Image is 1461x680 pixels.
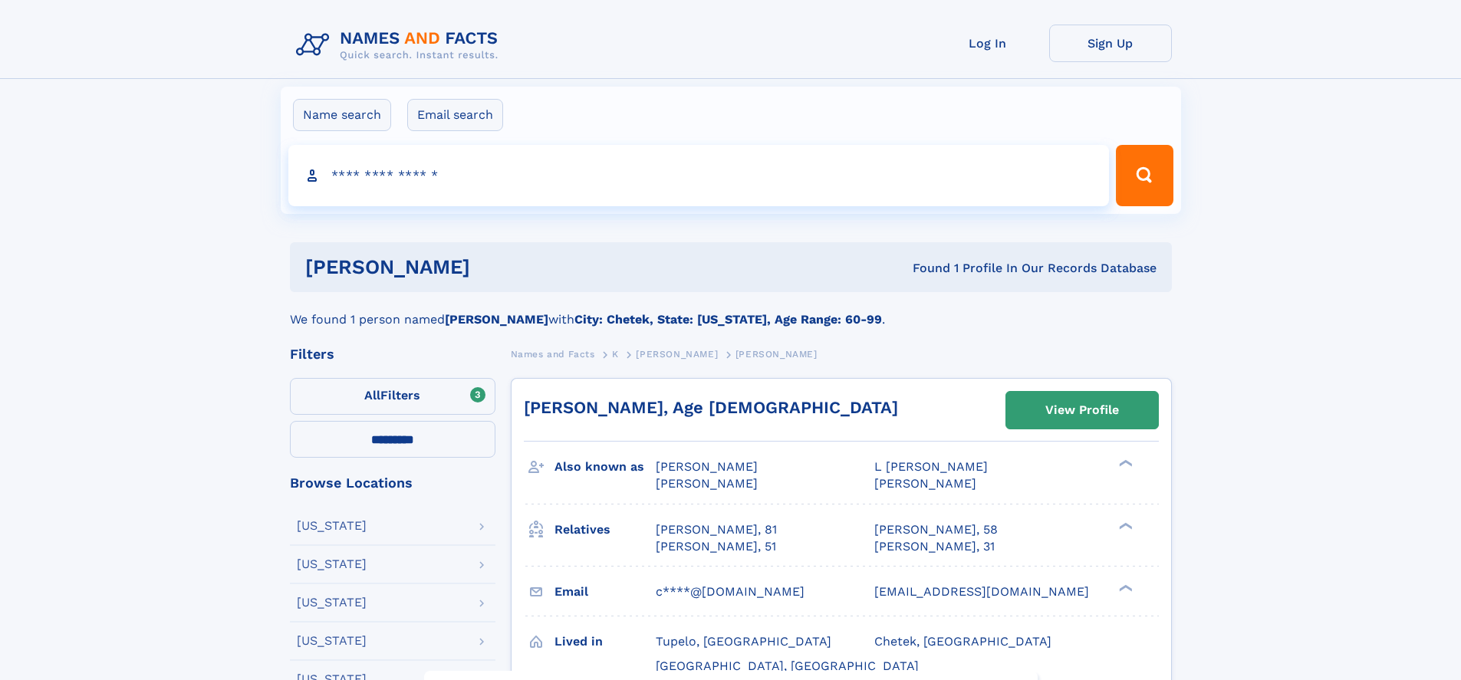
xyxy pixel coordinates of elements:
[305,258,692,277] h1: [PERSON_NAME]
[612,349,619,360] span: K
[297,596,367,609] div: [US_STATE]
[554,629,656,655] h3: Lived in
[656,538,776,555] a: [PERSON_NAME], 51
[290,292,1172,329] div: We found 1 person named with .
[656,659,919,673] span: [GEOGRAPHIC_DATA], [GEOGRAPHIC_DATA]
[636,349,718,360] span: [PERSON_NAME]
[524,398,898,417] a: [PERSON_NAME], Age [DEMOGRAPHIC_DATA]
[1116,145,1173,206] button: Search Button
[511,344,595,363] a: Names and Facts
[656,459,758,474] span: [PERSON_NAME]
[554,454,656,480] h3: Also known as
[874,459,988,474] span: L [PERSON_NAME]
[297,558,367,570] div: [US_STATE]
[691,260,1157,277] div: Found 1 Profile In Our Records Database
[1045,393,1119,428] div: View Profile
[874,521,998,538] a: [PERSON_NAME], 58
[290,378,495,415] label: Filters
[364,388,380,402] span: All
[1115,458,1134,468] div: ❯
[293,99,391,131] label: Name search
[445,312,548,327] b: [PERSON_NAME]
[1115,583,1134,593] div: ❯
[554,517,656,543] h3: Relatives
[656,476,758,491] span: [PERSON_NAME]
[636,344,718,363] a: [PERSON_NAME]
[574,312,882,327] b: City: Chetek, State: [US_STATE], Age Range: 60-99
[926,25,1049,62] a: Log In
[290,347,495,361] div: Filters
[407,99,503,131] label: Email search
[874,476,976,491] span: [PERSON_NAME]
[288,145,1110,206] input: search input
[554,579,656,605] h3: Email
[297,520,367,532] div: [US_STATE]
[735,349,818,360] span: [PERSON_NAME]
[297,635,367,647] div: [US_STATE]
[290,476,495,490] div: Browse Locations
[1115,521,1134,531] div: ❯
[874,634,1051,649] span: Chetek, [GEOGRAPHIC_DATA]
[656,634,831,649] span: Tupelo, [GEOGRAPHIC_DATA]
[290,25,511,66] img: Logo Names and Facts
[612,344,619,363] a: K
[1049,25,1172,62] a: Sign Up
[874,584,1089,599] span: [EMAIL_ADDRESS][DOMAIN_NAME]
[1006,392,1158,429] a: View Profile
[656,521,777,538] a: [PERSON_NAME], 81
[874,538,995,555] a: [PERSON_NAME], 31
